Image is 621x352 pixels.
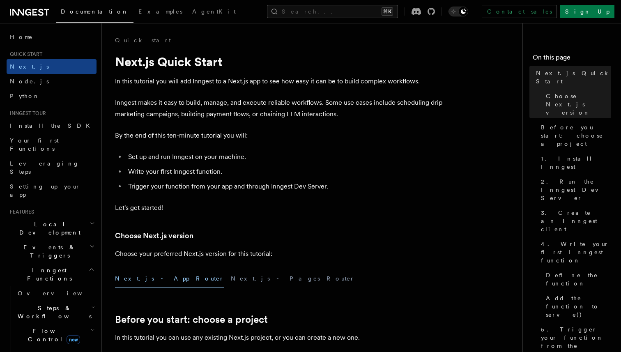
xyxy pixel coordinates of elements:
[538,205,611,237] a: 3. Create an Inngest client
[538,120,611,151] a: Before you start: choose a project
[10,122,95,129] span: Install the SDK
[115,269,224,288] button: Next.js - App Router
[7,156,97,179] a: Leveraging Steps
[538,174,611,205] a: 2. Run the Inngest Dev Server
[10,63,49,70] span: Next.js
[10,137,59,152] span: Your first Functions
[543,291,611,322] a: Add the function to serve()
[541,240,611,265] span: 4. Write your first Inngest function
[14,301,97,324] button: Steps & Workflows
[7,30,97,44] a: Home
[7,217,97,240] button: Local Development
[10,183,80,198] span: Setting up your app
[231,269,355,288] button: Next.js - Pages Router
[7,89,97,104] a: Python
[267,5,398,18] button: Search...⌘K
[115,202,444,214] p: Let's get started!
[543,89,611,120] a: Choose Next.js version
[7,59,97,74] a: Next.js
[14,304,92,320] span: Steps & Workflows
[7,179,97,202] a: Setting up your app
[541,154,611,171] span: 1. Install Inngest
[7,240,97,263] button: Events & Triggers
[115,97,444,120] p: Inngest makes it easy to build, manage, and execute reliable workflows. Some use cases include sc...
[115,36,171,44] a: Quick start
[18,290,102,297] span: Overview
[115,332,444,343] p: In this tutorial you can use any existing Next.js project, or you can create a new one.
[7,266,89,283] span: Inngest Functions
[533,53,611,66] h4: On this page
[138,8,182,15] span: Examples
[7,118,97,133] a: Install the SDK
[14,327,90,343] span: Flow Control
[482,5,557,18] a: Contact sales
[538,237,611,268] a: 4. Write your first Inngest function
[115,230,193,242] a: Choose Next.js version
[7,110,46,117] span: Inngest tour
[541,209,611,233] span: 3. Create an Inngest client
[10,33,33,41] span: Home
[192,8,236,15] span: AgentKit
[10,93,40,99] span: Python
[448,7,468,16] button: Toggle dark mode
[7,220,90,237] span: Local Development
[7,209,34,215] span: Features
[546,294,611,319] span: Add the function to serve()
[115,314,268,325] a: Before you start: choose a project
[541,123,611,148] span: Before you start: choose a project
[14,286,97,301] a: Overview
[14,324,97,347] button: Flow Controlnew
[7,74,97,89] a: Node.js
[543,268,611,291] a: Define the function
[115,76,444,87] p: In this tutorial you will add Inngest to a Next.js app to see how easy it can be to build complex...
[115,130,444,141] p: By the end of this ten-minute tutorial you will:
[546,271,611,288] span: Define the function
[61,8,129,15] span: Documentation
[10,160,79,175] span: Leveraging Steps
[536,69,611,85] span: Next.js Quick Start
[187,2,241,22] a: AgentKit
[56,2,133,23] a: Documentation
[533,66,611,89] a: Next.js Quick Start
[115,248,444,260] p: Choose your preferred Next.js version for this tutorial:
[126,181,444,192] li: Trigger your function from your app and through Inngest Dev Server.
[560,5,614,18] a: Sign Up
[7,263,97,286] button: Inngest Functions
[133,2,187,22] a: Examples
[115,54,444,69] h1: Next.js Quick Start
[546,92,611,117] span: Choose Next.js version
[10,78,49,85] span: Node.js
[382,7,393,16] kbd: ⌘K
[126,166,444,177] li: Write your first Inngest function.
[538,151,611,174] a: 1. Install Inngest
[67,335,80,344] span: new
[126,151,444,163] li: Set up and run Inngest on your machine.
[7,243,90,260] span: Events & Triggers
[541,177,611,202] span: 2. Run the Inngest Dev Server
[7,133,97,156] a: Your first Functions
[7,51,42,58] span: Quick start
